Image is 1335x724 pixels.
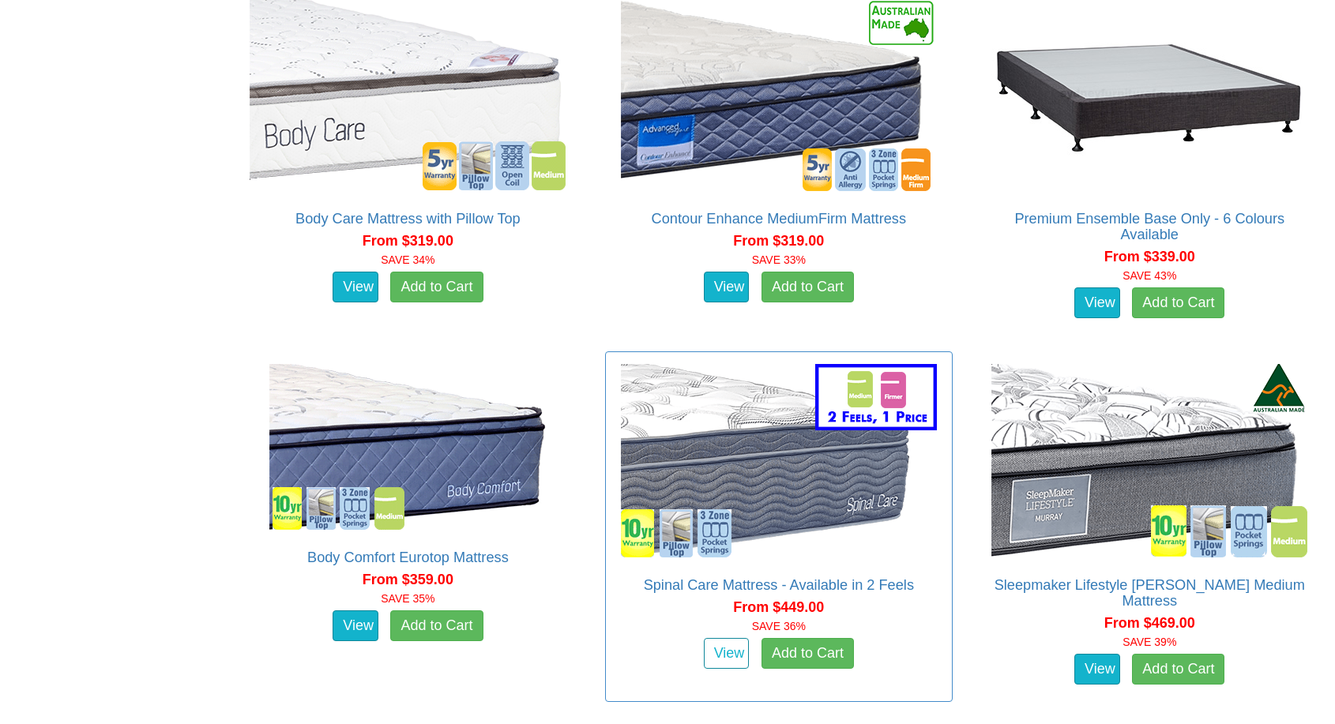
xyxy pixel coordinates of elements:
[762,638,854,670] a: Add to Cart
[995,577,1305,609] a: Sleepmaker Lifestyle [PERSON_NAME] Medium Mattress
[307,550,509,565] a: Body Comfort Eurotop Mattress
[363,572,453,587] span: From $359.00
[704,272,750,303] a: View
[1104,615,1195,631] span: From $469.00
[762,272,854,303] a: Add to Cart
[752,620,806,632] font: SAVE 36%
[1074,654,1120,685] a: View
[1014,211,1284,242] a: Premium Ensemble Base Only - 6 Colours Available
[381,253,434,266] font: SAVE 34%
[390,272,483,303] a: Add to Cart
[265,360,550,534] img: Body Comfort Eurotop Mattress
[1132,287,1224,319] a: Add to Cart
[617,360,941,561] img: Spinal Care Mattress - Available in 2 Feels
[1074,287,1120,319] a: View
[363,233,453,249] span: From $319.00
[333,610,378,642] a: View
[333,272,378,303] a: View
[295,211,521,227] a: Body Care Mattress with Pillow Top
[733,599,824,615] span: From $449.00
[752,253,806,266] font: SAVE 33%
[704,638,750,670] a: View
[1132,654,1224,685] a: Add to Cart
[652,211,906,227] a: Contour Enhance MediumFirm Mattress
[644,577,914,593] a: Spinal Care Mattress - Available in 2 Feels
[390,610,483,642] a: Add to Cart
[1123,636,1176,648] font: SAVE 39%
[987,360,1311,561] img: Sleepmaker Lifestyle Murray Medium Mattress
[733,233,824,249] span: From $319.00
[381,592,434,605] font: SAVE 35%
[1104,249,1195,264] span: From $339.00
[1123,269,1176,282] font: SAVE 43%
